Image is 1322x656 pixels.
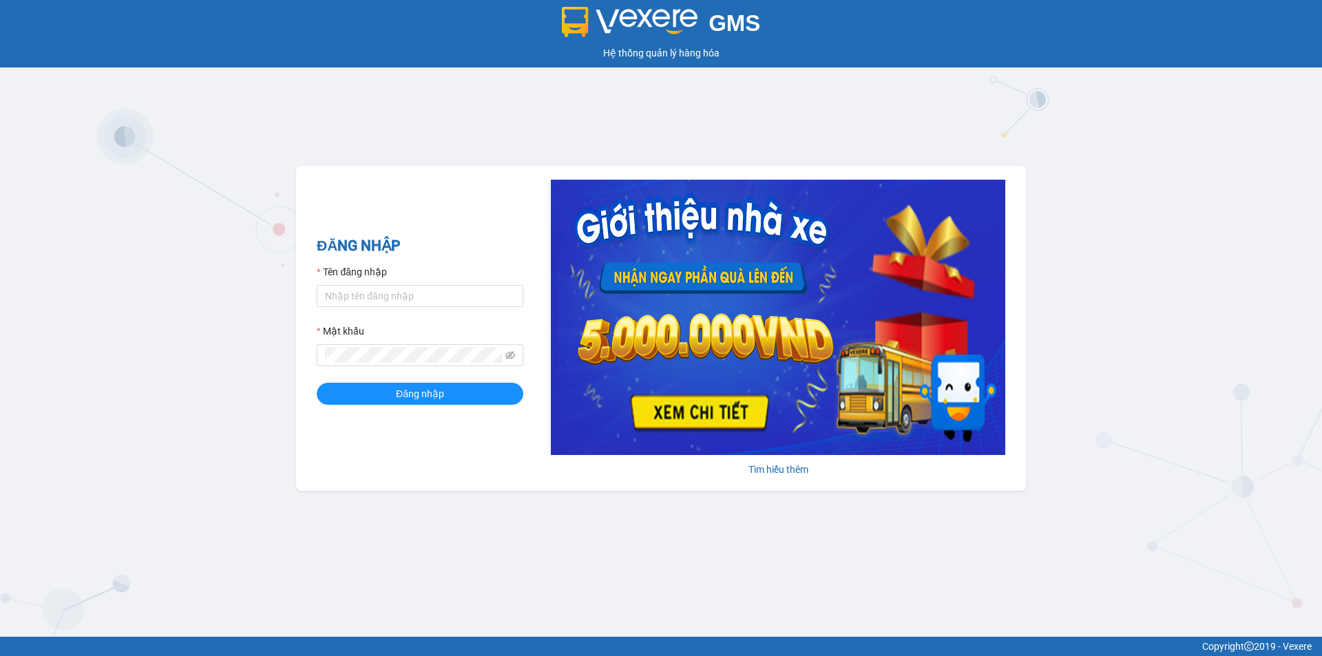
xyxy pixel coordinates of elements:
label: Tên đăng nhập [317,264,387,279]
h2: ĐĂNG NHẬP [317,235,523,257]
button: Đăng nhập [317,383,523,405]
div: Copyright 2019 - Vexere [10,639,1312,654]
input: Tên đăng nhập [317,285,523,307]
label: Mật khẩu [317,324,364,339]
span: Đăng nhập [396,386,444,401]
input: Mật khẩu [325,348,503,363]
span: GMS [709,10,760,36]
span: copyright [1244,642,1254,651]
div: Hệ thống quản lý hàng hóa [3,45,1319,61]
span: eye-invisible [505,350,515,360]
img: banner-0 [551,180,1005,455]
a: GMS [562,21,761,32]
img: logo 2 [562,7,698,37]
div: Tìm hiểu thêm [551,462,1005,477]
